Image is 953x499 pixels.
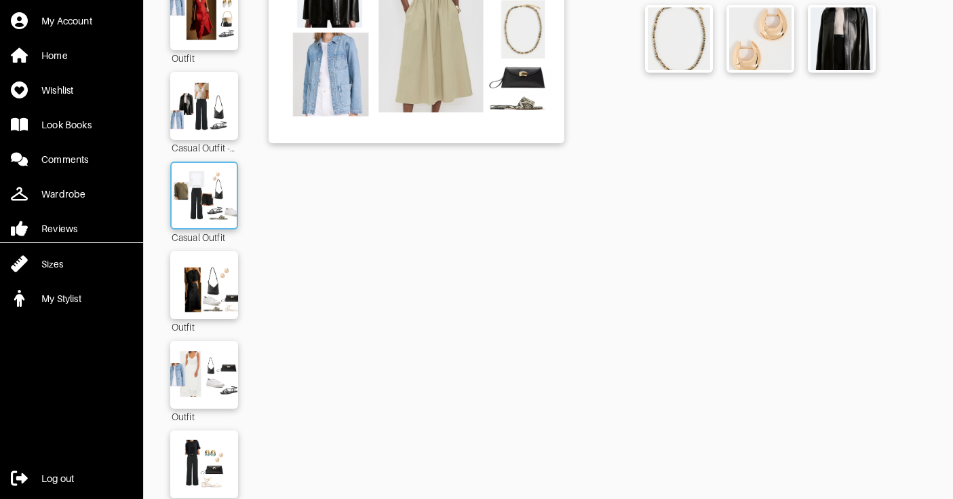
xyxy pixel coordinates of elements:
[41,153,88,166] div: Comments
[168,170,241,221] img: Outfit Casual Outfit
[41,292,81,306] div: My Stylist
[166,348,243,402] img: Outfit Outfit
[41,187,85,201] div: Wardrobe
[170,50,238,65] div: Outfit
[41,257,63,271] div: Sizes
[166,258,243,312] img: Outfit Outfit
[170,409,238,424] div: Outfit
[648,7,710,70] img: Eliou Enzo Necklace
[41,84,73,97] div: Wishlist
[170,229,238,244] div: Casual Outfit
[170,140,238,155] div: Casual Outfit - day to night
[41,118,92,132] div: Look Books
[41,472,74,485] div: Log out
[811,7,873,70] img: Oversized Leather Jacket
[41,222,77,236] div: Reviews
[729,7,792,70] img: Small Sloping Hinge Hoops
[41,14,92,28] div: My Account
[170,319,238,334] div: Outfit
[166,437,243,492] img: Outfit Casual yet Elevated Dinner Outfit
[166,79,243,133] img: Outfit Casual Outfit - day to night
[41,49,68,62] div: Home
